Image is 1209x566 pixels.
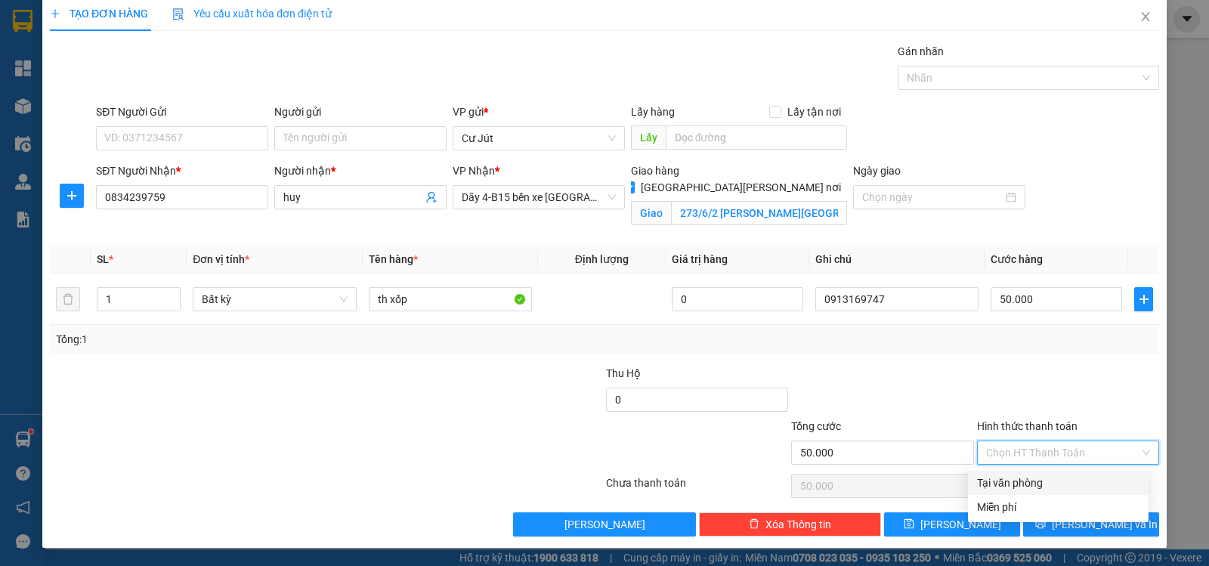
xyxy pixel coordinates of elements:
span: TẠO ĐƠN HÀNG [50,8,148,20]
input: 0 [672,287,803,311]
span: Cước hàng [991,253,1043,265]
button: [PERSON_NAME] [513,512,695,537]
th: Ghi chú [809,245,985,274]
div: Chưa thanh toán [604,475,790,501]
span: Thu Hộ [606,367,641,379]
span: plus [60,190,83,202]
label: Gán nhãn [898,45,944,57]
li: VP Cư Jút [8,82,104,98]
button: save[PERSON_NAME] [884,512,1020,537]
div: Người gửi [274,104,447,120]
input: Ghi Chú [815,287,979,311]
span: close [1139,11,1152,23]
span: SL [97,253,109,265]
input: Dọc đường [666,125,848,150]
span: save [904,518,914,530]
span: user-add [425,191,438,203]
input: VD: Bàn, Ghế [369,287,532,311]
span: Xóa Thông tin [765,516,831,533]
span: Yêu cầu xuất hóa đơn điện tử [172,8,332,20]
img: logo.jpg [8,8,60,60]
li: Minh An Express [8,8,219,64]
img: icon [172,8,184,20]
span: Định lượng [575,253,629,265]
button: deleteXóa Thông tin [699,512,881,537]
span: Lấy tận nơi [781,104,847,120]
span: Giao [631,201,671,225]
div: Tại văn phòng [977,475,1139,491]
span: Tên hàng [369,253,418,265]
span: Đơn vị tính [193,253,249,265]
span: [PERSON_NAME] [564,516,645,533]
div: SĐT Người Nhận [96,162,268,179]
span: Cư Jút [462,127,616,150]
input: Giao tận nơi [671,201,848,225]
span: Tổng cước [791,420,841,432]
span: VP Nhận [453,165,495,177]
span: Dãy 4-B15 bến xe Miền Đông [462,186,616,209]
div: Tổng: 1 [56,331,468,348]
span: plus [1135,293,1152,305]
label: Hình thức thanh toán [977,420,1078,432]
div: Miễn phí [977,499,1139,515]
div: VP gửi [453,104,625,120]
span: printer [1035,518,1046,530]
button: delete [56,287,80,311]
span: [PERSON_NAME] [920,516,1001,533]
button: plus [60,184,84,208]
span: Bất kỳ [202,288,347,311]
button: plus [1134,287,1153,311]
input: Ngày giao [862,189,1003,206]
span: environment [8,101,18,112]
li: VP Dãy 4-B15 bến xe [GEOGRAPHIC_DATA] [104,82,201,131]
span: [GEOGRAPHIC_DATA][PERSON_NAME] nơi [635,179,847,196]
span: plus [50,8,60,19]
div: SĐT Người Gửi [96,104,268,120]
label: Ngày giao [853,165,901,177]
span: Lấy hàng [631,106,675,118]
span: Giá trị hàng [672,253,728,265]
div: Người nhận [274,162,447,179]
span: [PERSON_NAME] và In [1052,516,1158,533]
span: delete [749,518,759,530]
button: printer[PERSON_NAME] và In [1023,512,1159,537]
span: Giao hàng [631,165,679,177]
span: Lấy [631,125,666,150]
